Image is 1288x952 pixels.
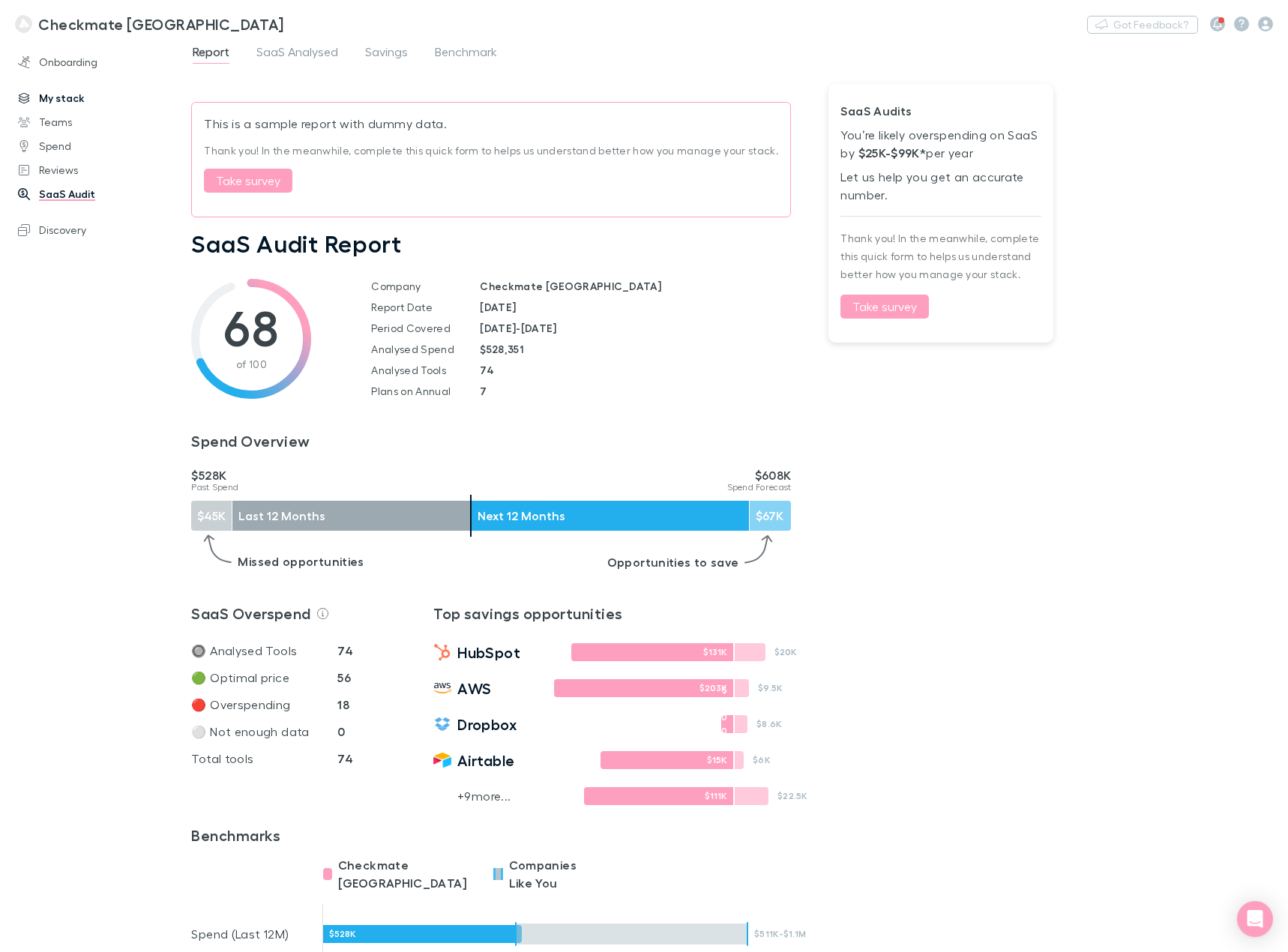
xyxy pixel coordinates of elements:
a: Checkmate [GEOGRAPHIC_DATA] [6,6,293,42]
strong: 74 [337,751,353,766]
strong: SaaS Audits [840,103,912,118]
a: AWS [433,679,546,697]
a: Discovery [3,218,199,242]
strong: 74 [337,643,353,658]
a: Top savings opportunities [433,604,779,622]
div: $15K [601,751,733,769]
td: Company [359,276,468,297]
div: $67K [750,501,791,531]
strong: $25K - $99K * [858,145,927,160]
div: $131K [571,643,734,661]
span: of 100 [236,358,267,370]
strong: $528,351 [480,343,523,355]
strong: [DATE] - [DATE] [480,322,556,334]
span: Savings [365,44,408,64]
h1: SaaS Audit Report [191,229,791,258]
strong: 74 [480,364,494,376]
span: SaaS Analysed [256,44,338,64]
h3: SaaS Overspend [191,604,391,622]
a: Benchmarks [191,826,591,844]
p: You’re likely overspending on SaaS by per year [840,126,1041,162]
p: $22.5K [777,792,808,801]
button: Take survey [840,295,929,319]
div: Last 12 Months [232,501,470,531]
a: SaaS Audit [3,182,199,206]
strong: Checkmate [GEOGRAPHIC_DATA] [480,280,661,292]
span: Airtable [457,751,515,769]
img: Checkmate New Zealand's Logo [15,15,32,33]
span: Benchmark [435,44,497,64]
td: Period Covered [359,318,468,339]
p: $20K [774,648,798,657]
span: Spend Forecast [727,481,792,492]
h3: Checkmate [GEOGRAPHIC_DATA] [38,15,283,33]
span: Thank you! In the meanwhile, complete this quick form to helps us understand better how you manag... [840,232,1039,280]
img: Airtable's Logo [433,751,451,769]
p: $9.5K [758,684,783,693]
div: Next 12 Months [472,501,750,531]
div: $111K [584,787,733,805]
div: Open Intercom Messenger [1237,901,1273,937]
p: Opportunities to save [607,558,739,568]
p: 🟢 Optimal price [191,669,337,687]
span: Report [193,44,229,64]
strong: 7 [480,385,487,397]
h1: 68 [191,301,311,354]
a: Teams [3,110,199,134]
p: $6K [753,756,771,765]
td: Plans on Annual [359,381,468,402]
img: Left arrow [203,531,232,567]
span: AWS [457,679,491,697]
p: $8.6K [756,720,782,729]
p: $511K - $1.1M [754,930,819,939]
span: Dropbox [457,715,517,733]
a: Spend [3,134,199,158]
strong: [DATE] [480,301,516,313]
p: + 9 more... [457,787,511,805]
p: $528K [191,474,238,477]
p: Let us help you get an accurate number. [840,168,1041,204]
p: Total tools [191,750,337,768]
strong: Checkmate [GEOGRAPHIC_DATA] [338,858,467,891]
div: $528K [323,925,521,943]
p: This is a sample report with dummy data. [204,115,447,133]
a: Reviews [3,158,199,182]
img: Right arrow [744,531,773,568]
span: Past Spend [191,481,238,492]
p: 🔘 Analysed Tools [191,642,337,660]
img: Amazon Web Services's Logo [433,679,451,697]
td: Analysed Spend [359,339,468,360]
a: Dropbox [433,715,546,733]
h3: Spend Overview [191,432,791,450]
img: Dropbox's Logo [433,715,451,733]
div: $45K [191,501,232,531]
div: $203K [554,679,733,697]
img: HubSpot's Logo [433,643,451,661]
strong: 56 [337,670,351,685]
span: HubSpot [457,643,520,661]
p: 🔴 Overspending [191,696,337,714]
span: Thank you! In the meanwhile, complete this quick form to helps us understand better how you manag... [204,145,777,157]
p: Missed opportunities [238,557,364,567]
button: Got Feedback? [1087,16,1198,34]
a: Onboarding [3,50,199,74]
p: $608K [727,474,792,477]
a: Airtable [433,751,546,769]
div: $500.6 [721,715,733,733]
a: My stack [3,86,199,110]
td: Report Date [359,297,468,318]
td: Analysed Tools [359,360,468,381]
button: Take survey [204,169,292,193]
p: ⚪ Not enough data [191,723,337,741]
strong: Companies Like You [509,858,577,891]
strong: 0 [337,724,345,739]
strong: 18 [337,697,349,712]
p: Spend (Last 12M) [191,925,322,943]
a: HubSpot [433,643,546,661]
